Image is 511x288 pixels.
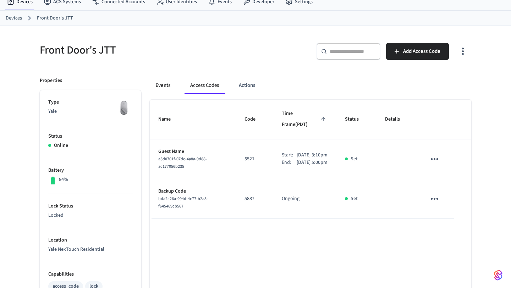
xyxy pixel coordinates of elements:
p: Guest Name [158,148,227,155]
p: Backup Code [158,188,227,195]
span: Add Access Code [403,47,440,56]
h5: Front Door's JTT [40,43,251,57]
p: [DATE] 5:00pm [297,159,328,166]
button: Add Access Code [386,43,449,60]
table: sticky table [150,100,471,219]
p: Battery [48,167,133,174]
p: Yale [48,108,133,115]
span: a3d0701f-07dc-4a8a-9d88-ac177056b235 [158,156,207,170]
button: Actions [233,77,261,94]
p: Lock Status [48,203,133,210]
span: Name [158,114,180,125]
a: Front Door's JTT [37,15,73,22]
p: Capabilities [48,271,133,278]
span: Details [385,114,409,125]
p: Type [48,99,133,106]
span: Status [345,114,368,125]
p: Set [351,155,358,163]
div: End: [282,159,297,166]
span: Code [244,114,265,125]
img: SeamLogoGradient.69752ec5.svg [494,270,502,281]
div: Start: [282,151,297,159]
button: Events [150,77,176,94]
p: 5521 [244,155,265,163]
p: 84% [59,176,68,183]
button: Access Codes [185,77,225,94]
p: Yale NexTouch Residential [48,246,133,253]
p: Location [48,237,133,244]
p: [DATE] 3:10pm [297,151,328,159]
p: Properties [40,77,62,84]
p: Locked [48,212,133,219]
img: August Wifi Smart Lock 3rd Gen, Silver, Front [115,99,133,116]
p: 5887 [244,195,265,203]
p: Set [351,195,358,203]
td: Ongoing [273,179,336,219]
span: Time Frame(PDT) [282,108,328,131]
p: Status [48,133,133,140]
div: ant example [150,77,471,94]
a: Devices [6,15,22,22]
p: Online [54,142,68,149]
span: bda2c26a-994d-4c77-b2a5-f645469cb567 [158,196,208,209]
